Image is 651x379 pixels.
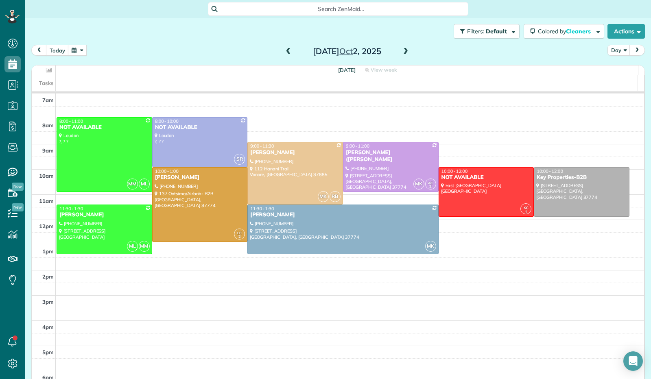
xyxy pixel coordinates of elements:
[46,45,69,56] button: today
[413,179,424,189] span: MK
[42,97,54,103] span: 7am
[338,67,356,73] span: [DATE]
[234,233,245,241] small: 2
[538,28,594,35] span: Colored by
[155,118,179,124] span: 8:00 - 10:00
[39,80,54,86] span: Tasks
[467,28,484,35] span: Filters:
[524,24,604,39] button: Colored byCleaners
[486,28,507,35] span: Default
[296,47,398,56] h2: [DATE] 2, 2025
[42,273,54,280] span: 2pm
[346,143,369,149] span: 9:00 - 11:00
[42,298,54,305] span: 3pm
[450,24,520,39] a: Filters: Default
[623,351,643,371] div: Open Intercom Messenger
[345,149,436,163] div: [PERSON_NAME]([PERSON_NAME]
[250,149,341,156] div: [PERSON_NAME]
[524,205,529,210] span: KC
[127,241,138,252] span: ML
[250,143,274,149] span: 9:00 - 11:30
[454,24,520,39] button: Filters: Default
[42,248,54,255] span: 1pm
[250,211,436,218] div: [PERSON_NAME]
[59,118,83,124] span: 8:00 - 11:00
[629,45,645,56] button: next
[521,208,531,216] small: 1
[42,122,54,129] span: 8am
[566,28,592,35] span: Cleaners
[12,203,24,211] span: New
[607,24,645,39] button: Actions
[59,124,150,131] div: NOT AVAILABLE
[155,168,179,174] span: 10:00 - 1:00
[339,46,353,56] span: Oct
[59,206,83,211] span: 11:30 - 1:30
[234,154,245,165] span: SR
[31,45,47,56] button: prev
[42,147,54,154] span: 9am
[237,231,242,235] span: LC
[155,124,245,131] div: NOT AVAILABLE
[250,206,274,211] span: 11:30 - 1:30
[537,168,563,174] span: 10:00 - 12:00
[39,172,54,179] span: 10am
[127,179,138,189] span: MM
[42,324,54,330] span: 4pm
[139,241,150,252] span: MM
[42,349,54,355] span: 5pm
[39,223,54,229] span: 12pm
[12,183,24,191] span: New
[607,45,630,56] button: Day
[330,191,341,202] span: RB
[318,191,329,202] span: MK
[59,211,150,218] div: [PERSON_NAME]
[426,183,436,191] small: 2
[371,67,397,73] span: View week
[441,174,532,181] div: NOT AVAILABLE
[139,179,150,189] span: ML
[428,181,433,185] span: AC
[155,174,245,181] div: [PERSON_NAME]
[441,168,468,174] span: 10:00 - 12:00
[39,198,54,204] span: 11am
[425,241,436,252] span: MK
[536,174,627,181] div: Key Properties-B2B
